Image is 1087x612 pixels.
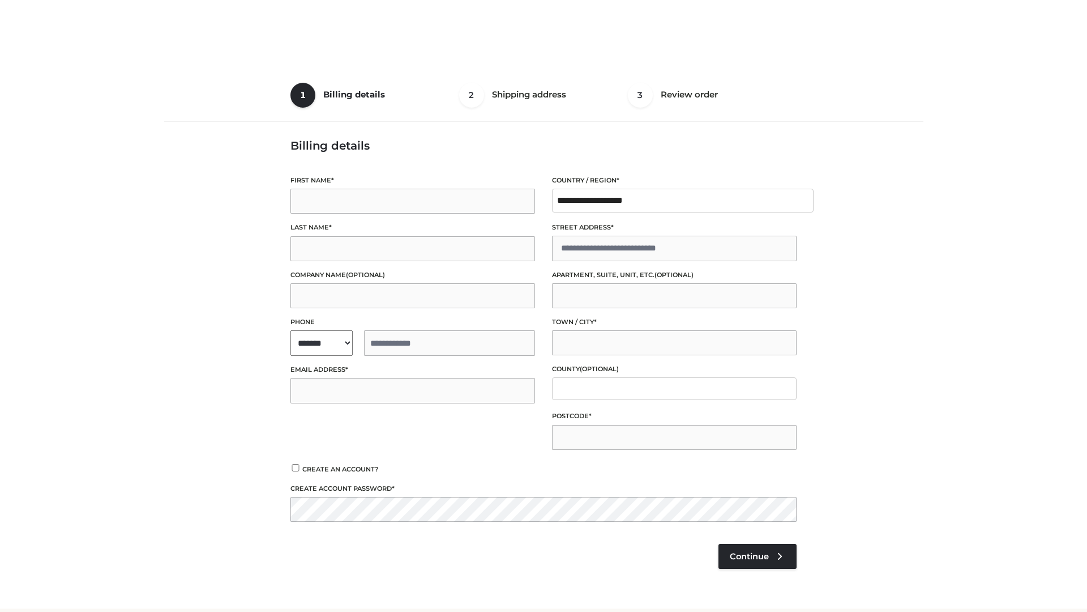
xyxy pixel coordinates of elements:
span: 1 [290,83,315,108]
label: First name [290,175,535,186]
label: Email address [290,364,535,375]
span: Continue [730,551,769,562]
label: Apartment, suite, unit, etc. [552,270,797,280]
label: County [552,364,797,375]
span: (optional) [346,271,385,279]
label: Phone [290,317,535,328]
label: Company name [290,270,535,280]
label: Last name [290,222,535,233]
label: Town / City [552,317,797,328]
h3: Billing details [290,139,797,152]
label: Create account password [290,483,797,494]
label: Postcode [552,411,797,422]
span: Review order [661,89,718,100]
span: (optional) [654,271,694,279]
label: Street address [552,222,797,233]
span: Create an account? [302,465,379,473]
span: 2 [459,83,484,108]
span: 3 [628,83,653,108]
input: Create an account? [290,464,301,471]
span: Shipping address [492,89,566,100]
label: Country / Region [552,175,797,186]
span: Billing details [323,89,385,100]
span: (optional) [580,365,619,373]
a: Continue [718,544,797,569]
